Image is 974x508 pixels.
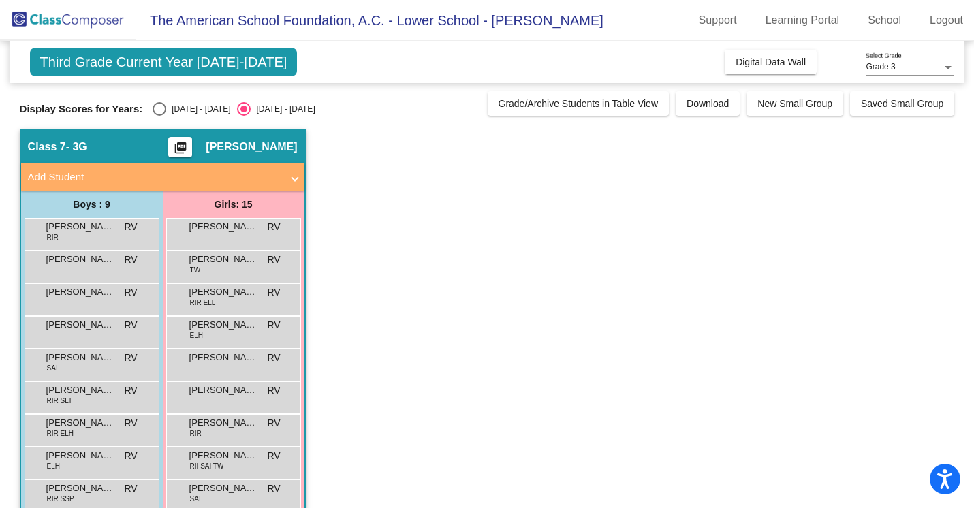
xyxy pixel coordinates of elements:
[163,191,304,218] div: Girls: 15
[499,98,659,109] span: Grade/Archive Students in Table View
[30,48,298,76] span: Third Grade Current Year [DATE]-[DATE]
[46,351,114,364] span: [PERSON_NAME]
[267,220,280,234] span: RV
[190,461,224,471] span: RII SAI TW
[267,318,280,332] span: RV
[21,191,163,218] div: Boys : 9
[46,253,114,266] span: [PERSON_NAME]
[757,98,832,109] span: New Small Group
[47,428,74,439] span: RIR ELH
[206,140,297,154] span: [PERSON_NAME]
[124,285,137,300] span: RV
[267,416,280,430] span: RV
[46,449,114,462] span: [PERSON_NAME]
[46,220,114,234] span: [PERSON_NAME]
[725,50,817,74] button: Digital Data Wall
[124,449,137,463] span: RV
[189,481,257,495] span: [PERSON_NAME]
[687,98,729,109] span: Download
[28,140,66,154] span: Class 7
[66,140,87,154] span: - 3G
[488,91,670,116] button: Grade/Archive Students in Table View
[190,428,202,439] span: RIR
[861,98,943,109] span: Saved Small Group
[190,494,201,504] span: SAI
[189,318,257,332] span: [PERSON_NAME]
[267,285,280,300] span: RV
[189,351,257,364] span: [PERSON_NAME]
[189,253,257,266] span: [PERSON_NAME]
[190,330,203,340] span: ELH
[21,163,304,191] mat-expansion-panel-header: Add Student
[166,103,230,115] div: [DATE] - [DATE]
[676,91,740,116] button: Download
[46,383,114,397] span: [PERSON_NAME]
[124,318,137,332] span: RV
[755,10,851,31] a: Learning Portal
[124,481,137,496] span: RV
[47,494,74,504] span: RIR SSP
[919,10,974,31] a: Logout
[124,383,137,398] span: RV
[267,383,280,398] span: RV
[46,285,114,299] span: [PERSON_NAME]
[190,265,201,275] span: TW
[688,10,748,31] a: Support
[47,363,58,373] span: SAI
[189,449,257,462] span: [PERSON_NAME]
[736,57,806,67] span: Digital Data Wall
[124,253,137,267] span: RV
[124,416,137,430] span: RV
[189,383,257,397] span: [PERSON_NAME]
[189,220,257,234] span: [PERSON_NAME]
[251,103,315,115] div: [DATE] - [DATE]
[850,91,954,116] button: Saved Small Group
[153,102,315,116] mat-radio-group: Select an option
[47,461,60,471] span: ELH
[189,285,257,299] span: [PERSON_NAME]
[189,416,257,430] span: [PERSON_NAME]
[747,91,843,116] button: New Small Group
[46,481,114,495] span: [PERSON_NAME]
[47,396,73,406] span: RIR SLT
[28,170,281,185] mat-panel-title: Add Student
[47,232,59,242] span: RIR
[267,449,280,463] span: RV
[190,298,216,308] span: RIR ELL
[172,141,189,160] mat-icon: picture_as_pdf
[267,481,280,496] span: RV
[267,351,280,365] span: RV
[136,10,603,31] span: The American School Foundation, A.C. - Lower School - [PERSON_NAME]
[46,318,114,332] span: [PERSON_NAME]
[857,10,912,31] a: School
[267,253,280,267] span: RV
[124,351,137,365] span: RV
[20,103,143,115] span: Display Scores for Years:
[46,416,114,430] span: [PERSON_NAME]
[168,137,192,157] button: Print Students Details
[124,220,137,234] span: RV
[866,62,895,72] span: Grade 3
